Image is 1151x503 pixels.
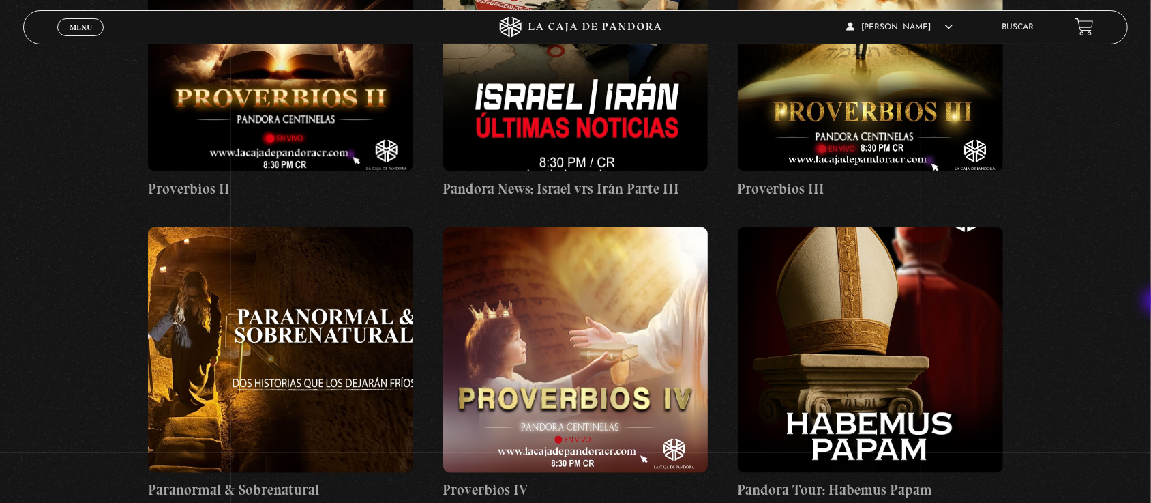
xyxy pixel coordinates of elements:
[738,227,1003,502] a: Pandora Tour: Habemus Papam
[148,480,413,502] h4: Paranormal & Sobrenatural
[148,178,413,200] h4: Proverbios II
[738,178,1003,200] h4: Proverbios III
[1002,23,1034,31] a: Buscar
[70,23,92,31] span: Menu
[443,480,708,502] h4: Proverbios IV
[847,23,953,31] span: [PERSON_NAME]
[1075,18,1094,36] a: View your shopping cart
[65,35,97,44] span: Cerrar
[443,178,708,200] h4: Pandora News: Israel vrs Irán Parte III
[148,227,413,502] a: Paranormal & Sobrenatural
[443,227,708,502] a: Proverbios IV
[738,480,1003,502] h4: Pandora Tour: Habemus Papam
